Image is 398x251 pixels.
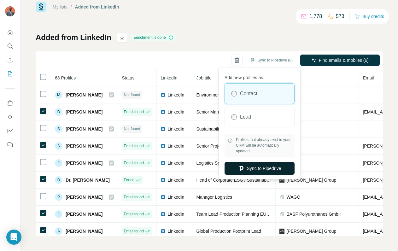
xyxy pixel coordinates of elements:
span: Logistics Specialist [196,161,233,166]
span: Status [122,75,134,80]
span: WAGO [286,194,300,200]
button: Quick start [5,26,15,38]
img: company-logo [279,178,284,183]
div: J [55,159,62,167]
button: Sync to Pipedrive (6) [246,55,297,65]
span: Head of Corporate ESG / Sustainability and Brand Equity [196,178,308,183]
button: Find emails & mobiles (6) [300,55,380,66]
button: Buy credits [355,12,384,21]
img: LinkedIn logo [161,178,166,183]
button: Sync to Pipedrive [225,162,295,175]
span: Manager Logistics [196,195,232,200]
span: Not found [124,92,140,98]
span: Email found [124,228,143,234]
span: Dr. [PERSON_NAME] [66,177,110,183]
button: Search [5,40,15,52]
img: Surfe Logo [36,2,46,12]
div: A [55,142,62,150]
span: [PERSON_NAME] [66,143,102,149]
div: J [55,210,62,218]
span: Team Lead Production Planning EU & Logistics Service [196,212,305,217]
span: [PERSON_NAME] [66,126,102,132]
p: 573 [336,13,344,20]
span: LinkedIn [167,126,184,132]
span: LinkedIn [167,211,184,217]
span: LinkedIn [161,75,177,80]
img: LinkedIn logo [161,229,166,234]
label: Lead [240,113,251,121]
span: [PERSON_NAME] Group [286,228,336,234]
span: [PERSON_NAME] [66,194,102,200]
span: Email found [124,109,143,115]
span: Email found [124,143,143,149]
li: / [71,4,72,10]
div: Enrichment is done [132,34,175,41]
div: M [55,91,62,99]
span: [PERSON_NAME] [66,211,102,217]
button: Dashboard [5,125,15,137]
label: Contact [240,90,257,97]
div: Added from LinkedIn [75,4,119,10]
span: Email [363,75,374,80]
span: [PERSON_NAME] Group [286,177,336,183]
span: Find emails & mobiles (6) [319,57,369,63]
div: D [55,108,62,116]
button: My lists [5,68,15,79]
div: Open Intercom Messenger [6,230,21,245]
img: LinkedIn logo [161,109,166,114]
span: Sustainability Manager - Climate Protection [196,126,281,131]
span: LinkedIn [167,109,184,115]
span: Environmental Manager [196,92,243,97]
span: [PERSON_NAME] [66,109,102,115]
span: [PERSON_NAME] [66,228,102,234]
span: BASF Polyurethanes GmbH [286,211,341,217]
button: Feedback [5,139,15,150]
button: Use Surfe API [5,111,15,123]
img: LinkedIn logo [161,143,166,149]
span: LinkedIn [167,194,184,200]
img: company-logo [279,229,284,234]
a: My lists [53,4,67,9]
span: LinkedIn [167,160,184,166]
img: Avatar [5,6,15,16]
span: LinkedIn [167,92,184,98]
span: 68 Profiles [55,75,76,80]
span: LinkedIn [167,143,184,149]
div: D [55,176,62,184]
img: LinkedIn logo [161,126,166,131]
span: LinkedIn [167,177,184,183]
span: LinkedIn [167,228,184,234]
img: LinkedIn logo [161,161,166,166]
span: Profiles that already exist in your CRM will be automatically updated. [236,137,291,154]
span: Senior Project Manager - Innovation & Sustainability Intermediates [196,143,326,149]
span: [PERSON_NAME] [66,160,102,166]
button: Enrich CSV [5,54,15,66]
p: 1,778 [309,13,322,20]
span: Job title [196,75,211,80]
img: LinkedIn logo [161,92,166,97]
span: Not found [124,126,140,132]
span: Found [124,177,134,183]
span: Senior Manager Global Sustainability Strategy - BASF Agricultural Solutions [196,109,344,114]
img: LinkedIn logo [161,195,166,200]
div: P [55,193,62,201]
span: Global Production Footprint Lead [196,229,261,234]
img: LinkedIn logo [161,212,166,217]
div: S [55,125,62,133]
span: Email found [124,194,143,200]
div: A [55,227,62,235]
span: [PERSON_NAME] [66,92,102,98]
span: Email found [124,211,143,217]
span: Email found [124,160,143,166]
p: Add new profiles as [225,72,295,81]
h1: Added from LinkedIn [36,32,111,43]
button: Use Surfe on LinkedIn [5,97,15,109]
